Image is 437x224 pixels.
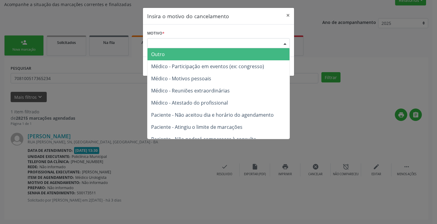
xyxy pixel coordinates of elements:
span: Médico - Atestado do profissional [151,99,228,106]
button: Close [282,8,294,23]
span: Médico - Reuniões extraordinárias [151,87,230,94]
span: Médico - Participação em eventos (ex: congresso) [151,63,264,70]
span: Outro [151,51,165,58]
h5: Insira o motivo do cancelamento [147,12,229,20]
span: Paciente - Não poderá comparecer à consulta [151,136,256,142]
span: Paciente - Atingiu o limite de marcações [151,124,242,130]
span: Médico - Motivos pessoais [151,75,211,82]
label: Motivo [147,29,164,38]
span: Paciente - Não aceitou dia e horário do agendamento [151,112,274,118]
